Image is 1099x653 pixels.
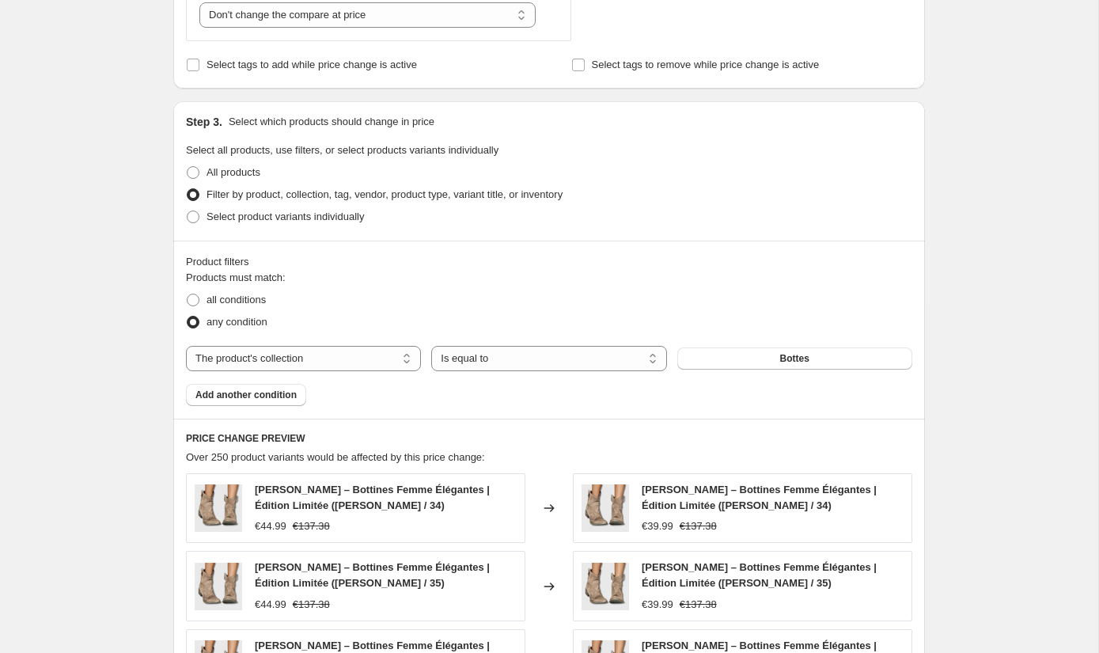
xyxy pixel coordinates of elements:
[207,294,266,306] span: all conditions
[195,484,242,532] img: Template00_3fe56311-2822-48a3-b8d2-672dca488d0f_80x.jpg
[293,597,330,613] strike: €137.38
[582,563,629,610] img: Template00_3fe56311-2822-48a3-b8d2-672dca488d0f_80x.jpg
[207,59,417,70] span: Select tags to add while price change is active
[255,484,490,511] span: [PERSON_NAME] – Bottines Femme Élégantes | Édition Limitée ([PERSON_NAME] / 34)
[186,114,222,130] h2: Step 3.
[207,211,364,222] span: Select product variants individually
[186,254,912,270] div: Product filters
[642,597,673,613] div: €39.99
[186,432,912,445] h6: PRICE CHANGE PREVIEW
[186,384,306,406] button: Add another condition
[592,59,820,70] span: Select tags to remove while price change is active
[255,561,490,589] span: [PERSON_NAME] – Bottines Femme Élégantes | Édition Limitée ([PERSON_NAME] / 35)
[207,166,260,178] span: All products
[255,518,286,534] div: €44.99
[186,451,485,463] span: Over 250 product variants would be affected by this price change:
[642,484,877,511] span: [PERSON_NAME] – Bottines Femme Élégantes | Édition Limitée ([PERSON_NAME] / 34)
[680,518,717,534] strike: €137.38
[780,352,809,365] span: Bottes
[195,563,242,610] img: Template00_3fe56311-2822-48a3-b8d2-672dca488d0f_80x.jpg
[642,518,673,534] div: €39.99
[642,561,877,589] span: [PERSON_NAME] – Bottines Femme Élégantes | Édition Limitée ([PERSON_NAME] / 35)
[293,518,330,534] strike: €137.38
[680,597,717,613] strike: €137.38
[186,144,498,156] span: Select all products, use filters, or select products variants individually
[207,188,563,200] span: Filter by product, collection, tag, vendor, product type, variant title, or inventory
[207,316,267,328] span: any condition
[186,271,286,283] span: Products must match:
[677,347,912,370] button: Bottes
[195,389,297,401] span: Add another condition
[582,484,629,532] img: Template00_3fe56311-2822-48a3-b8d2-672dca488d0f_80x.jpg
[255,597,286,613] div: €44.99
[229,114,434,130] p: Select which products should change in price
